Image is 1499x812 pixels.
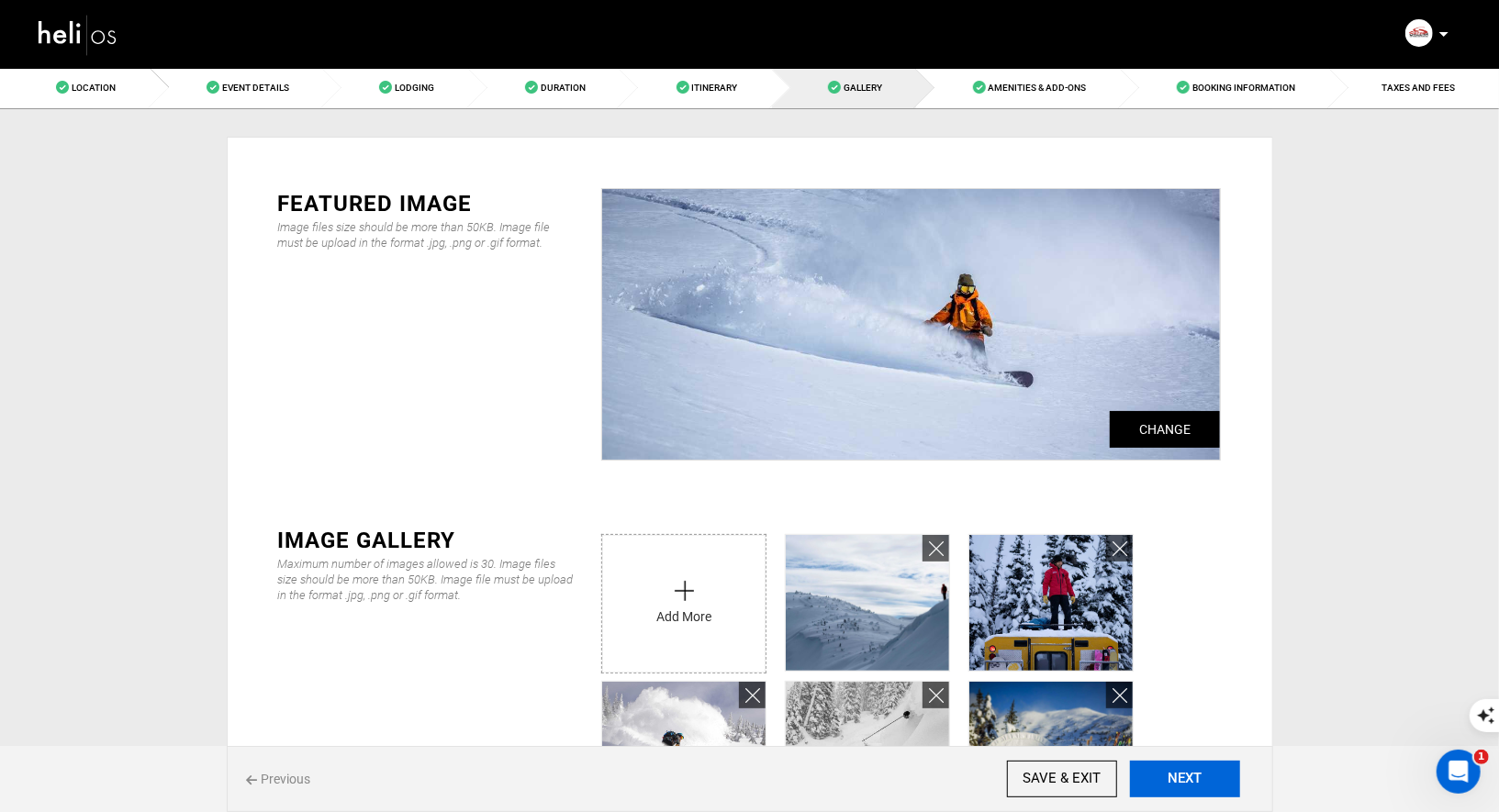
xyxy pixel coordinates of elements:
[278,556,575,603] div: Maximum number of images allowed is 30. Image files size should be more than 50KB. Image file mus...
[989,83,1087,93] span: Amenities & Add-Ons
[246,770,311,788] span: Previous
[1007,761,1117,797] input: SAVE & EXIT
[923,682,949,708] a: Remove
[969,535,1133,671] img: 7e134906-d365-40fd-bc5b-815ea9041812_9228_5a36467575def8a94f03bf4fc6d74c5c_pkg_cgl.jpg
[278,219,575,250] div: Image files size should be more than 50KB. Image file must be upload in the format .jpg, .png or ...
[1405,19,1433,47] img: img_f63f189c3556185939f40ae13d6fd395.png
[222,83,289,93] span: Event Details
[923,535,949,562] a: Remove
[1106,682,1133,708] a: Remove
[1110,411,1220,448] label: Change
[1437,750,1481,794] iframe: Intercom live chat
[602,189,1220,460] img: 61b1fb3f59e28c67f3925f3c79be81a1.jpeg
[1382,83,1456,93] span: TAXES AND FEES
[246,775,257,785] img: back%20icon.svg
[395,83,434,93] span: Lodging
[541,83,586,93] span: Duration
[1130,761,1240,797] button: NEXT
[278,525,575,556] div: IMAGE GALLERY
[37,10,119,59] img: heli-logo
[72,83,116,93] span: Location
[278,188,575,219] div: FEATURED IMAGE
[739,682,766,708] a: Remove
[692,83,738,93] span: Itinerary
[1192,83,1295,93] span: Booking Information
[786,535,949,671] img: 0d085578-b1c9-416b-9309-3823260f9f10_9228_0ceddb1b0e06027aca3ac1537df292f7_pkg_cgl.jpg
[844,83,882,93] span: Gallery
[1106,535,1133,562] a: Remove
